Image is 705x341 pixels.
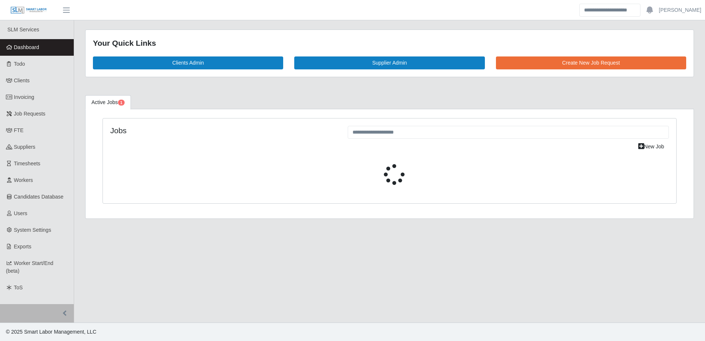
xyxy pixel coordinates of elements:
span: Pending Jobs [118,100,125,106]
a: Clients Admin [93,56,283,69]
span: Todo [14,61,25,67]
a: Supplier Admin [294,56,485,69]
span: Dashboard [14,44,39,50]
span: Users [14,210,28,216]
img: SLM Logo [10,6,47,14]
h4: Jobs [110,126,337,135]
span: Clients [14,77,30,83]
a: New Job [633,140,669,153]
span: Job Requests [14,111,46,117]
span: Worker Start/End (beta) [6,260,53,274]
span: Exports [14,244,31,249]
span: FTE [14,127,24,133]
span: Invoicing [14,94,34,100]
span: Suppliers [14,144,35,150]
a: Active Jobs [85,95,131,110]
input: Search [579,4,640,17]
span: © 2025 Smart Labor Management, LLC [6,329,96,335]
span: SLM Services [7,27,39,32]
span: Timesheets [14,161,41,166]
div: Your Quick Links [93,37,686,49]
span: Workers [14,177,33,183]
a: Create New Job Request [496,56,686,69]
span: Candidates Database [14,194,64,200]
span: ToS [14,285,23,290]
span: System Settings [14,227,51,233]
a: [PERSON_NAME] [659,6,701,14]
